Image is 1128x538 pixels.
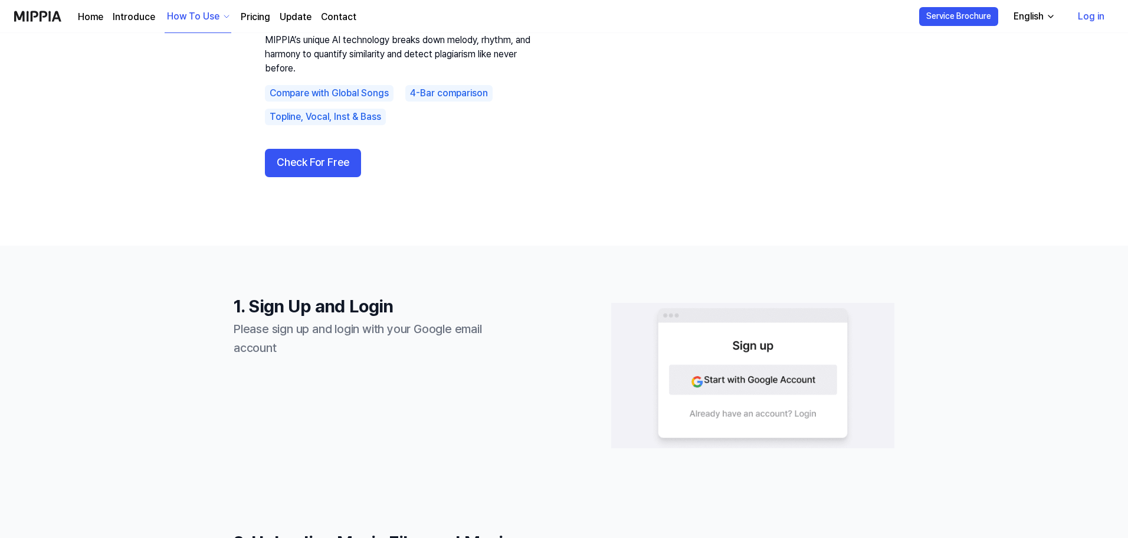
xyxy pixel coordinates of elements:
[1011,9,1046,24] div: English
[280,10,311,24] a: Update
[113,10,155,24] a: Introduce
[234,319,517,357] div: Please sign up and login with your Google email account
[611,302,894,449] img: step1
[165,1,231,33] button: How To Use
[321,10,356,24] a: Contact
[1004,5,1063,28] button: English
[265,109,386,125] div: Topline, Vocal, Inst & Bass
[241,10,270,24] a: Pricing
[234,293,517,319] h1: 1. Sign Up and Login
[78,10,103,24] a: Home
[165,9,222,24] div: How To Use
[265,149,361,177] button: Check For Free
[265,85,394,102] div: Compare with Global Songs
[919,7,998,26] button: Service Brochure
[405,85,493,102] div: 4-Bar comparison
[265,33,548,76] p: MIPPIA’s unique AI technology breaks down melody, rhythm, and harmony to quantify similarity and ...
